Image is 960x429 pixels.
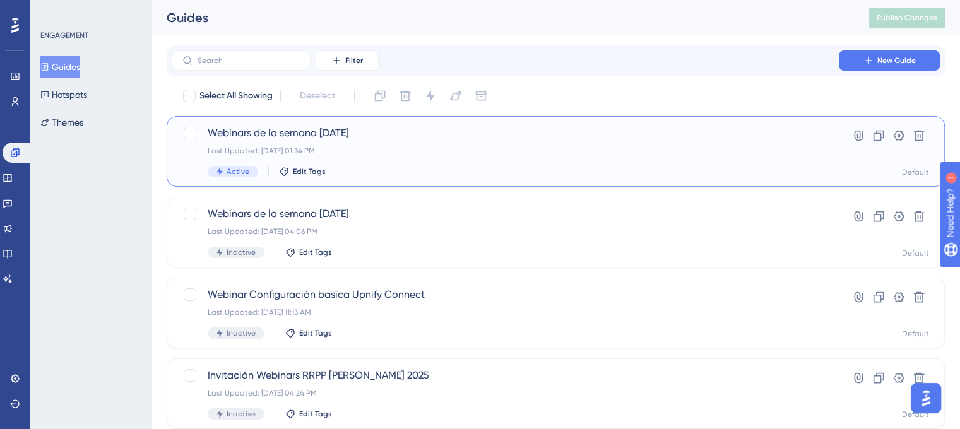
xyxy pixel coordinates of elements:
button: Publish Changes [869,8,945,28]
button: Edit Tags [285,409,332,419]
span: Edit Tags [293,167,326,177]
button: Edit Tags [279,167,326,177]
span: Filter [345,56,363,66]
div: 1 [88,6,92,16]
span: Active [227,167,249,177]
div: ENGAGEMENT [40,30,88,40]
button: Guides [40,56,80,78]
button: Deselect [288,85,347,107]
span: Publish Changes [877,13,937,23]
button: Hotspots [40,83,87,106]
div: Last Updated: [DATE] 04:06 PM [208,226,803,237]
span: Edit Tags [299,409,332,419]
span: New Guide [877,56,916,66]
span: Inactive [227,409,256,419]
div: Guides [167,9,838,26]
span: Edit Tags [299,328,332,338]
button: Edit Tags [285,247,332,257]
span: Invitación Webinars RRPP [PERSON_NAME] 2025 [208,368,803,383]
span: Inactive [227,328,256,338]
div: Last Updated: [DATE] 01:34 PM [208,146,803,156]
div: Last Updated: [DATE] 04:24 PM [208,388,803,398]
span: Inactive [227,247,256,257]
span: Need Help? [30,3,79,18]
span: Webinars de la semana [DATE] [208,206,803,221]
span: Webinars de la semana [DATE] [208,126,803,141]
span: Edit Tags [299,247,332,257]
div: Default [902,329,929,339]
button: Themes [40,111,83,134]
iframe: UserGuiding AI Assistant Launcher [907,379,945,417]
span: Select All Showing [199,88,273,103]
span: Webinar Configuración basica Upnify Connect [208,287,803,302]
div: Default [902,248,929,258]
div: Last Updated: [DATE] 11:13 AM [208,307,803,317]
div: Default [902,409,929,420]
button: New Guide [839,50,940,71]
span: Deselect [300,88,335,103]
button: Filter [316,50,379,71]
button: Edit Tags [285,328,332,338]
div: Default [902,167,929,177]
input: Search [198,56,300,65]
